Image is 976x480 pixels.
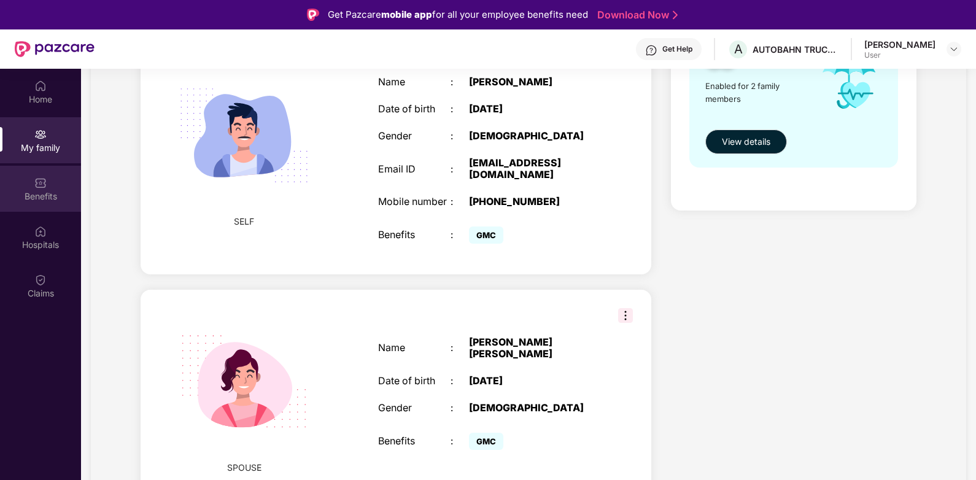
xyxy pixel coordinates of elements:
div: : [451,229,469,241]
a: Download Now [597,9,674,21]
img: svg+xml;base64,PHN2ZyB4bWxucz0iaHR0cDovL3d3dy53My5vcmcvMjAwMC9zdmciIHdpZHRoPSIyMjQiIGhlaWdodD0iMT... [165,56,323,215]
div: [PERSON_NAME] [864,39,935,50]
div: [PERSON_NAME] [PERSON_NAME] [469,336,597,360]
span: View details [722,135,770,149]
div: : [451,130,469,142]
div: [DEMOGRAPHIC_DATA] [469,130,597,142]
div: Name [378,76,451,88]
div: Benefits [378,435,451,447]
span: SPOUSE [227,461,261,474]
div: Benefits [378,229,451,241]
div: : [451,375,469,387]
strong: mobile app [381,9,432,20]
img: icon [810,37,889,123]
div: : [451,196,469,207]
div: [DATE] [469,375,597,387]
span: Enabled for 2 family members [705,80,810,105]
div: Email ID [378,163,451,175]
div: [PERSON_NAME] [469,76,597,88]
div: : [451,163,469,175]
div: [EMAIL_ADDRESS][DOMAIN_NAME] [469,157,597,180]
span: GMC [469,433,503,450]
div: : [451,402,469,414]
img: svg+xml;base64,PHN2ZyBpZD0iQ2xhaW0iIHhtbG5zPSJodHRwOi8vd3d3LnczLm9yZy8yMDAwL3N2ZyIgd2lkdGg9IjIwIi... [34,274,47,286]
div: Gender [378,402,451,414]
div: User [864,50,935,60]
div: Get Help [662,44,692,54]
div: Get Pazcare for all your employee benefits need [328,7,588,22]
div: [DEMOGRAPHIC_DATA] [469,402,597,414]
img: svg+xml;base64,PHN2ZyBpZD0iRHJvcGRvd24tMzJ4MzIiIHhtbG5zPSJodHRwOi8vd3d3LnczLm9yZy8yMDAwL3N2ZyIgd2... [949,44,959,54]
div: : [451,103,469,115]
span: A [734,42,743,56]
div: Date of birth [378,375,451,387]
img: svg+xml;base64,PHN2ZyBpZD0iSGVscC0zMngzMiIgeG1sbnM9Imh0dHA6Ly93d3cudzMub3JnLzIwMDAvc3ZnIiB3aWR0aD... [645,44,657,56]
img: svg+xml;base64,PHN2ZyBpZD0iSG9zcGl0YWxzIiB4bWxucz0iaHR0cDovL3d3dy53My5vcmcvMjAwMC9zdmciIHdpZHRoPS... [34,225,47,238]
div: Name [378,342,451,354]
div: Mobile number [378,196,451,207]
img: Logo [307,9,319,21]
img: svg+xml;base64,PHN2ZyBpZD0iQmVuZWZpdHMiIHhtbG5zPSJodHRwOi8vd3d3LnczLm9yZy8yMDAwL3N2ZyIgd2lkdGg9Ij... [34,177,47,189]
div: AUTOBAHN TRUCKING [753,44,839,55]
img: New Pazcare Logo [15,41,95,57]
div: Date of birth [378,103,451,115]
div: [PHONE_NUMBER] [469,196,597,207]
span: SELF [234,215,254,228]
button: View details [705,130,787,154]
img: Stroke [673,9,678,21]
div: : [451,435,469,447]
span: GMC [469,226,503,244]
img: svg+xml;base64,PHN2ZyB4bWxucz0iaHR0cDovL3d3dy53My5vcmcvMjAwMC9zdmciIHdpZHRoPSIyMjQiIGhlaWdodD0iMT... [165,302,323,461]
img: svg+xml;base64,PHN2ZyB3aWR0aD0iMzIiIGhlaWdodD0iMzIiIHZpZXdCb3g9IjAgMCAzMiAzMiIgZmlsbD0ibm9uZSIgeG... [618,308,633,323]
div: : [451,342,469,354]
img: svg+xml;base64,PHN2ZyB3aWR0aD0iMjAiIGhlaWdodD0iMjAiIHZpZXdCb3g9IjAgMCAyMCAyMCIgZmlsbD0ibm9uZSIgeG... [34,128,47,141]
img: svg+xml;base64,PHN2ZyBpZD0iSG9tZSIgeG1sbnM9Imh0dHA6Ly93d3cudzMub3JnLzIwMDAvc3ZnIiB3aWR0aD0iMjAiIG... [34,80,47,92]
div: : [451,76,469,88]
div: Gender [378,130,451,142]
div: [DATE] [469,103,597,115]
